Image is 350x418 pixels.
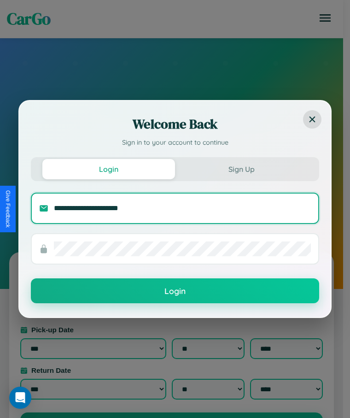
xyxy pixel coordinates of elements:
div: Open Intercom Messenger [9,387,31,409]
div: Give Feedback [5,190,11,228]
p: Sign in to your account to continue [31,138,319,148]
button: Login [31,278,319,303]
button: Login [42,159,175,179]
button: Sign Up [175,159,308,179]
h2: Welcome Back [31,115,319,133]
